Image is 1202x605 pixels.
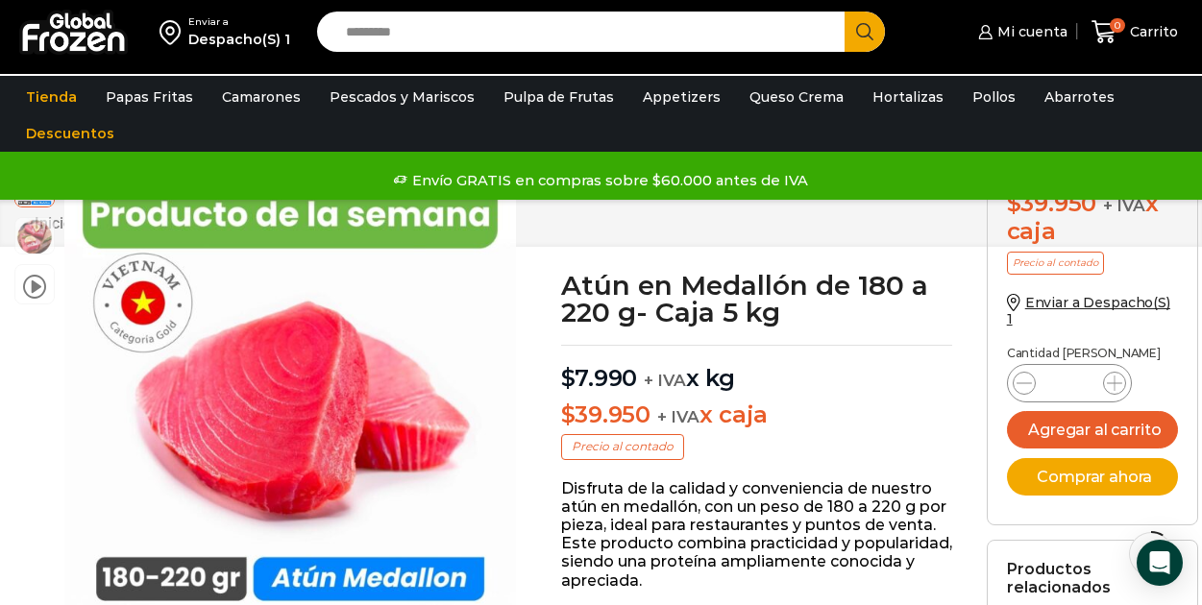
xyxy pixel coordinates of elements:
div: Despacho(S) 1 [188,30,290,49]
a: Queso Crema [740,79,853,115]
span: foto plato atun [15,218,54,256]
div: Open Intercom Messenger [1137,540,1183,586]
a: Descuentos [16,115,124,152]
p: Precio al contado [561,434,684,459]
p: Precio al contado [1007,252,1104,275]
bdi: 7.990 [561,364,638,392]
span: Mi cuenta [993,22,1067,41]
img: address-field-icon.svg [159,15,188,48]
a: Pollos [963,79,1025,115]
a: Pulpa de Frutas [494,79,624,115]
div: Enviar a [188,15,290,29]
h2: Productos relacionados [1007,560,1178,596]
button: Agregar al carrito [1007,411,1178,448]
p: Cantidad [PERSON_NAME] [1007,347,1178,360]
h1: Atún en Medallón de 180 a 220 g- Caja 5 kg [561,272,953,326]
a: Hortalizas [863,79,953,115]
input: Product quantity [1051,370,1088,397]
span: + IVA [644,371,686,390]
a: 0 Carrito [1087,10,1183,55]
span: Carrito [1125,22,1178,41]
button: Comprar ahora [1007,458,1178,496]
span: $ [561,364,576,392]
p: x kg [561,345,953,393]
a: Appetizers [633,79,730,115]
a: Camarones [212,79,310,115]
span: + IVA [1103,196,1145,215]
p: x caja [561,401,953,429]
p: Disfruta de la calidad y conveniencia de nuestro atún en medallón, con un peso de 180 a 220 g por... [561,479,953,590]
a: Papas Fritas [96,79,203,115]
a: Abarrotes [1035,79,1124,115]
span: 0 [1110,18,1125,34]
span: $ [561,400,576,428]
button: Search button [845,12,885,52]
a: Tienda [16,79,86,115]
div: x caja [1007,190,1178,246]
a: Enviar a Despacho(S) 1 [1007,294,1170,327]
a: Pescados y Mariscos [320,79,484,115]
bdi: 39.950 [1007,189,1096,217]
a: Mi cuenta [973,12,1067,51]
bdi: 39.950 [561,400,650,428]
span: + IVA [657,407,699,426]
span: $ [1007,189,1021,217]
